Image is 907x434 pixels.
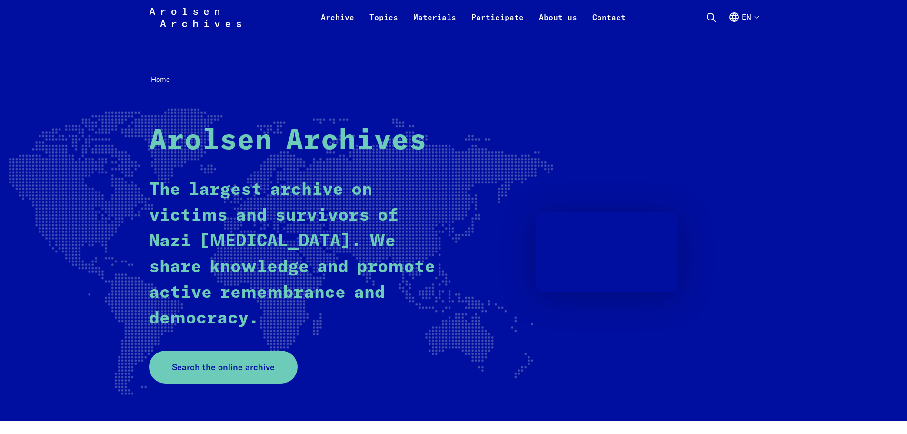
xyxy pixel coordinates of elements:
[151,75,170,84] span: Home
[172,361,275,373] span: Search the online archive
[464,11,531,34] a: Participate
[406,11,464,34] a: Materials
[585,11,633,34] a: Contact
[149,351,298,384] a: Search the online archive
[313,11,362,34] a: Archive
[149,72,758,87] nav: Breadcrumb
[531,11,585,34] a: About us
[149,177,437,332] p: The largest archive on victims and survivors of Nazi [MEDICAL_DATA]. We share knowledge and promo...
[362,11,406,34] a: Topics
[728,11,758,34] button: English, language selection
[313,6,633,29] nav: Primary
[149,127,427,155] strong: Arolsen Archives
